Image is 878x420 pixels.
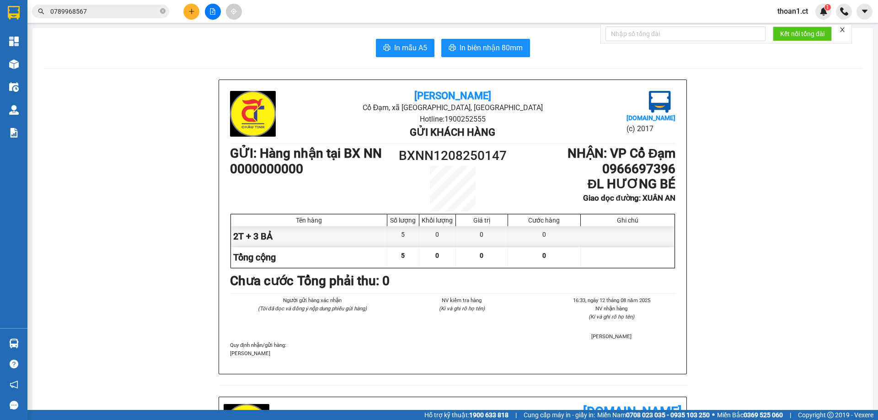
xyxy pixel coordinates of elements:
strong: 0708 023 035 - 0935 103 250 [626,411,710,419]
span: file-add [209,8,216,15]
b: Giao dọc đường: XUÂN AN [583,193,675,202]
i: (Kí và ghi rõ họ tên) [589,314,634,320]
img: warehouse-icon [9,59,19,69]
img: logo-vxr [8,6,20,20]
img: logo.jpg [649,91,671,113]
b: NHẬN : VP Cổ Đạm [567,146,675,161]
span: message [10,401,18,409]
span: close-circle [160,7,166,16]
button: Kết nối tổng đài [773,27,832,41]
span: Cung cấp máy in - giấy in: [524,410,595,420]
img: warehouse-icon [9,339,19,348]
span: In biên nhận 80mm [460,42,523,53]
span: question-circle [10,360,18,368]
span: close-circle [160,8,166,14]
span: 0 [480,252,483,259]
button: printerIn biên nhận 80mm [441,39,530,57]
button: plus [183,4,199,20]
div: Giá trị [458,217,505,224]
div: Ghi chú [583,217,672,224]
button: file-add [205,4,221,20]
div: Khối lượng [422,217,453,224]
span: Hỗ trợ kỹ thuật: [424,410,509,420]
b: [DOMAIN_NAME] [583,404,682,419]
span: 0 [542,252,546,259]
b: [PERSON_NAME] [414,90,491,101]
img: dashboard-icon [9,37,19,46]
li: Hotline: 1900252555 [304,113,601,125]
span: thoan1.ct [770,5,815,17]
b: GỬI : Hàng nhận tại BX NN [230,146,382,161]
li: (c) 2017 [626,123,675,134]
img: phone-icon [840,7,848,16]
h1: 0000000000 [230,161,397,177]
span: 0 [435,252,439,259]
span: ⚪️ [712,413,715,417]
span: | [790,410,791,420]
div: 0 [508,226,581,247]
span: search [38,8,44,15]
button: aim [226,4,242,20]
div: Quy định nhận/gửi hàng : [230,341,675,357]
div: Cước hàng [510,217,578,224]
b: Chưa cước [230,273,294,288]
li: Người gửi hàng xác nhận [248,296,376,304]
span: copyright [827,412,834,418]
span: In mẫu A5 [394,42,427,53]
span: 5 [401,252,405,259]
span: 1 [826,4,829,11]
li: Cổ Đạm, xã [GEOGRAPHIC_DATA], [GEOGRAPHIC_DATA] [304,102,601,113]
li: NV nhận hàng [548,304,675,313]
strong: 1900 633 818 [469,411,509,419]
span: caret-down [861,7,869,16]
span: notification [10,380,18,389]
i: (Tôi đã đọc và đồng ý nộp dung phiếu gửi hàng) [258,305,367,312]
div: 0 [456,226,508,247]
span: Miền Bắc [717,410,783,420]
img: solution-icon [9,128,19,138]
h1: 0966697396 [509,161,675,177]
span: plus [188,8,195,15]
span: Tổng cộng [233,252,276,263]
span: Kết nối tổng đài [780,29,824,39]
h1: BXNN1208250147 [397,146,509,166]
span: aim [230,8,237,15]
div: Số lượng [390,217,417,224]
span: printer [449,44,456,53]
p: [PERSON_NAME] [230,349,675,357]
b: Gửi khách hàng [410,127,495,138]
b: Tổng phải thu: 0 [297,273,390,288]
img: icon-new-feature [819,7,828,16]
li: NV kiểm tra hàng [398,296,525,304]
sup: 1 [824,4,831,11]
b: [DOMAIN_NAME] [626,114,675,122]
span: close [839,27,846,33]
input: Tìm tên, số ĐT hoặc mã đơn [50,6,158,16]
h1: ĐL HƯƠNG BÉ [509,176,675,192]
img: warehouse-icon [9,82,19,92]
span: | [515,410,517,420]
li: 16:33, ngày 12 tháng 08 năm 2025 [548,296,675,304]
div: 0 [419,226,456,247]
div: Tên hàng [233,217,385,224]
input: Nhập số tổng đài [605,27,766,41]
img: logo.jpg [230,91,276,137]
div: 2T + 3 BẢ [231,226,387,247]
li: [PERSON_NAME] [548,332,675,340]
button: printerIn mẫu A5 [376,39,434,57]
i: (Kí và ghi rõ họ tên) [439,305,485,312]
span: Miền Nam [597,410,710,420]
img: warehouse-icon [9,105,19,115]
button: caret-down [857,4,873,20]
span: printer [383,44,391,53]
div: 5 [387,226,419,247]
strong: 0369 525 060 [744,411,783,419]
